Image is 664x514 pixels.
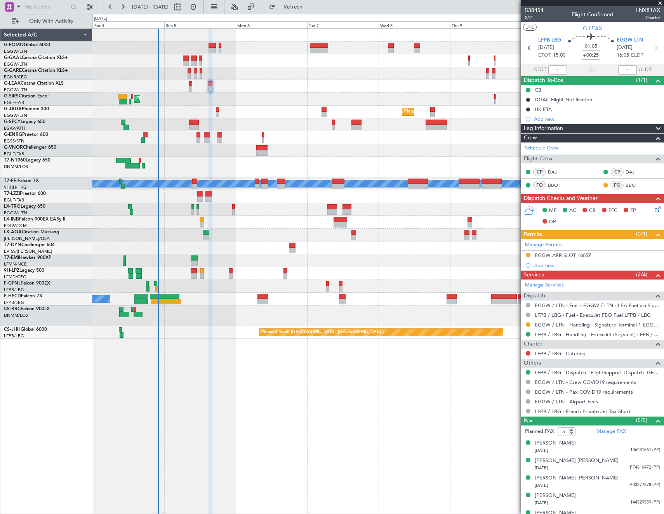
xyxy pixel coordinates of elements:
[4,236,50,241] a: [PERSON_NAME]/QSA
[4,248,52,254] a: EVRA/[PERSON_NAME]
[4,281,50,286] a: F-GPNJFalcon 900EX
[4,120,21,124] span: G-SPCY
[535,96,592,103] div: DGAC Flight Notification
[630,207,636,215] span: FP
[535,398,598,405] a: EGGW / LTN - Airport Fees
[4,94,49,99] a: G-SIRSCitation Excel
[4,43,24,47] span: G-FOMO
[617,36,643,44] span: EGGW LTN
[549,207,556,215] span: MF
[548,182,565,189] a: BBO
[4,49,27,54] a: EGGW/LTN
[535,474,619,482] div: [PERSON_NAME] [PERSON_NAME]
[538,36,561,44] span: LFPB LBG
[4,56,22,60] span: G-GAAL
[524,417,532,425] span: Pax
[553,52,565,59] span: 15:00
[4,61,27,67] a: EGGW/LTN
[4,243,21,247] span: T7-DYN
[608,207,617,215] span: FFC
[535,408,631,415] a: LFPB / LBG - French Private Jet Tax Short
[4,151,24,157] a: EGLF/FAB
[404,106,527,118] div: Planned Maint [GEOGRAPHIC_DATA] ([GEOGRAPHIC_DATA])
[4,281,21,286] span: F-GPNJ
[20,19,82,24] span: Only With Activity
[4,125,25,131] a: LGAV/ATH
[4,191,20,196] span: T7-LZZI
[524,76,563,85] span: Dispatch To-Dos
[4,294,21,299] span: F-HECD
[589,207,596,215] span: CR
[524,230,542,239] span: Permits
[534,116,660,122] div: Add new
[569,207,576,215] span: AC
[525,428,554,436] label: Planned PAX
[535,483,548,488] span: [DATE]
[524,359,541,368] span: Others
[379,21,450,28] div: Wed 8
[136,93,259,105] div: Planned Maint [GEOGRAPHIC_DATA] ([GEOGRAPHIC_DATA])
[535,302,660,309] a: EGGW / LTN - Fuel - EGGW / LTN - LEA Fuel via Signature in EGGW
[4,230,22,234] span: LX-AOA
[629,482,660,488] span: A03877878 (PP)
[630,447,660,453] span: 136231561 (PP)
[585,43,597,50] span: 01:05
[4,81,64,86] a: G-LEAXCessna Citation XLS
[4,158,26,163] span: T7-N1960
[261,326,384,338] div: Planned Maint [GEOGRAPHIC_DATA] ([GEOGRAPHIC_DATA])
[524,155,553,163] span: Flight Crew
[534,262,660,269] div: Add new
[4,204,21,209] span: LX-TRO
[611,168,624,176] div: CP
[596,428,626,436] a: Manage PAX
[236,21,307,28] div: Mon 6
[617,52,629,59] span: 16:05
[525,144,559,152] a: Schedule Crew
[535,331,660,338] a: LFPB / LBG - Handling - ExecuJet (Skyvalet) LFPB / LBG
[548,65,567,75] input: --:--
[535,252,591,259] div: EGGW ARR SLOT 1605Z
[450,21,521,28] div: Thu 9
[4,274,26,280] a: LFMD/CEQ
[4,327,47,332] a: CS-JHHGlobal 6000
[4,287,24,293] a: LFPB/LBG
[525,281,564,289] a: Manage Services
[626,182,643,189] a: BBO
[524,124,563,133] span: Leg Information
[630,499,660,506] span: 144529559 (PP)
[533,168,546,176] div: CP
[9,15,84,28] button: Only With Activity
[636,271,647,279] span: (2/4)
[4,68,68,73] a: G-GARECessna Citation XLS+
[630,464,660,471] span: PF4810472 (PP)
[535,350,586,357] a: LFPB / LBG - Catering
[4,204,45,209] a: LX-TROLegacy 650
[583,24,602,33] span: G-LEAX
[535,312,651,318] a: LFPB / LBG - Fuel - ExecuJet FBO Fuel LFPB / LBG
[4,87,27,93] a: EGGW/LTN
[4,333,24,339] a: LFPB/LBG
[535,106,552,113] div: UK ETA
[524,194,598,203] span: Dispatch Checks and Weather
[631,52,643,59] span: ELDT
[4,230,59,234] a: LX-AOACitation Mustang
[524,340,542,349] span: Charter
[535,379,636,385] a: EGGW / LTN - Crew COVID19 requirements
[4,268,19,273] span: 9H-LPZ
[4,210,27,216] a: EGGW/LTN
[4,120,45,124] a: G-SPCYLegacy 650
[636,416,647,424] span: (5/5)
[4,255,51,260] a: T7-EMIHawker 900XP
[4,261,27,267] a: LFMN/NCE
[636,14,660,21] span: Charter
[535,448,548,453] span: [DATE]
[4,307,21,311] span: CS-RRC
[523,24,537,31] button: UTC
[4,158,50,163] a: T7-N1960Legacy 650
[4,179,39,183] a: T7-FFIFalcon 7X
[525,241,563,249] a: Manage Permits
[4,268,44,273] a: 9H-LPZLegacy 500
[4,132,48,137] a: G-ENRGPraetor 600
[4,217,19,222] span: LX-INB
[617,44,633,52] span: [DATE]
